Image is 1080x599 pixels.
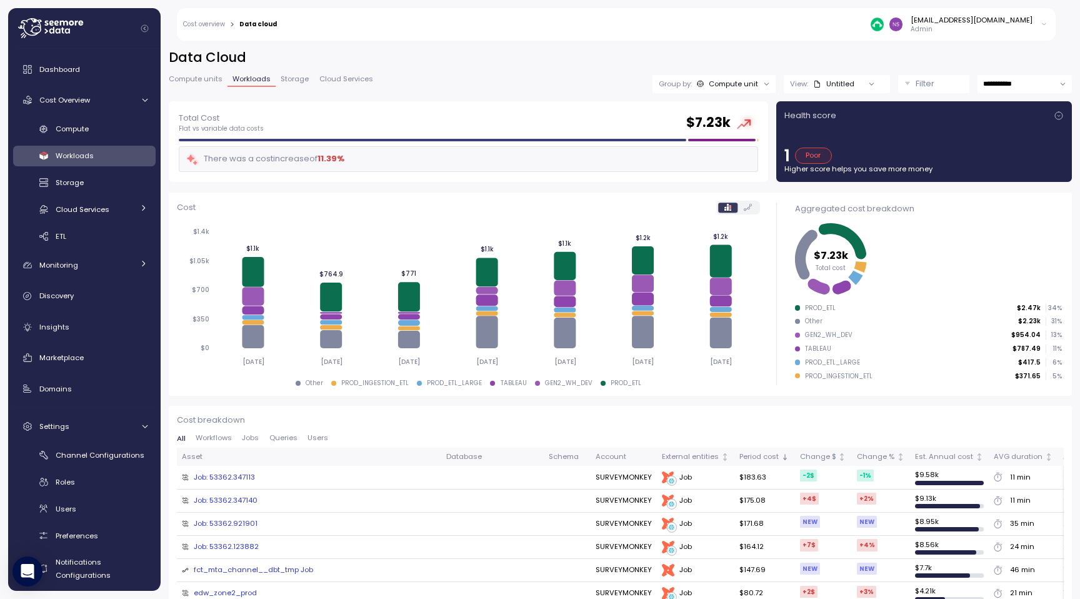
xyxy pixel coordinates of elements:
[794,448,851,466] th: Change $Not sorted
[194,518,257,530] div: Job: 53362.921901
[994,451,1042,463] div: AVG duration
[1011,331,1041,340] p: $954.04
[659,79,692,89] p: Group by:
[916,78,934,90] p: Filter
[549,451,586,463] div: Schema
[1012,345,1041,353] p: $787.49
[1015,372,1041,381] p: $371.65
[427,379,482,388] div: PROD_ETL_LARGE
[56,124,89,134] span: Compute
[734,536,794,559] td: $164.12
[1018,358,1041,367] p: $417.5
[501,379,527,388] div: TABLEAU
[898,75,969,93] div: Filter
[319,76,373,83] span: Cloud Services
[194,472,255,483] div: Job: 53362.347113
[39,95,90,105] span: Cost Overview
[39,421,69,431] span: Settings
[662,541,729,553] div: Job
[816,264,846,272] tspan: Total cost
[341,379,409,388] div: PROD_INGESTION_ETL
[319,271,342,279] tspan: $764.9
[281,76,309,83] span: Storage
[1046,304,1061,313] p: 34 %
[446,451,539,463] div: Database
[910,559,989,582] td: $ 7.7k
[1046,358,1061,367] p: 6 %
[596,451,652,463] div: Account
[183,21,225,28] a: Cost overview
[179,112,264,124] p: Total Cost
[13,471,156,492] a: Roles
[1046,372,1061,381] p: 5 %
[177,435,186,442] span: All
[710,358,732,366] tspan: [DATE]
[800,563,820,575] div: NEW
[1010,495,1031,506] div: 11 min
[857,539,877,551] div: +4 %
[911,15,1032,25] div: [EMAIL_ADDRESS][DOMAIN_NAME]
[194,495,257,506] a: Job: 53362.347140
[591,559,657,582] td: SURVEYMONKEY
[734,466,794,489] td: $183.63
[857,516,877,528] div: NEW
[784,109,836,122] p: Health score
[246,244,259,253] tspan: $1.1k
[186,152,344,166] div: There was a cost increase of
[805,331,852,340] div: GEN2_WH_DEV
[805,304,836,313] div: PROD_ETL
[800,470,817,481] div: -2 $
[201,345,209,353] tspan: $0
[39,322,69,332] span: Insights
[837,453,846,461] div: Not sorted
[56,204,109,214] span: Cloud Services
[39,384,72,394] span: Domains
[398,358,420,366] tspan: [DATE]
[13,498,156,519] a: Users
[242,435,259,441] span: Jobs
[56,231,66,241] span: ETL
[12,556,42,586] div: Open Intercom Messenger
[39,353,84,363] span: Marketplace
[591,490,657,513] td: SURVEYMONKEY
[910,466,989,489] td: $ 9.58k
[1046,345,1061,353] p: 11 %
[56,450,144,460] span: Channel Configurations
[269,435,297,441] span: Queries
[910,448,989,466] th: Est. Annual costNot sorted
[734,448,794,466] th: Period costSorted descending
[13,226,156,246] a: ETL
[401,270,416,278] tspan: $771
[805,345,831,353] div: TABLEAU
[739,451,779,463] div: Period cost
[632,358,654,366] tspan: [DATE]
[805,358,860,367] div: PROD_ETL_LARGE
[13,376,156,401] a: Domains
[800,516,820,528] div: NEW
[591,513,657,536] td: SURVEYMONKEY
[1046,317,1061,326] p: 31 %
[317,153,344,165] div: 11.39 %
[13,284,156,309] a: Discovery
[591,536,657,559] td: SURVEYMONKEY
[56,178,84,188] span: Storage
[662,564,729,576] div: Job
[194,588,257,599] div: edw_zone2_prod
[781,453,789,461] div: Sorted descending
[790,79,808,89] p: View:
[182,451,436,463] div: Asset
[56,504,76,514] span: Users
[1010,565,1035,576] div: 46 min
[558,239,571,248] tspan: $1.1k
[13,345,156,370] a: Marketplace
[13,253,156,278] a: Monitoring
[800,493,819,505] div: +4 $
[852,448,910,466] th: Change %Not sorted
[13,173,156,193] a: Storage
[805,317,822,326] div: Other
[857,470,874,481] div: -1 %
[800,586,817,598] div: +2 $
[734,559,794,582] td: $147.69
[56,477,75,487] span: Roles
